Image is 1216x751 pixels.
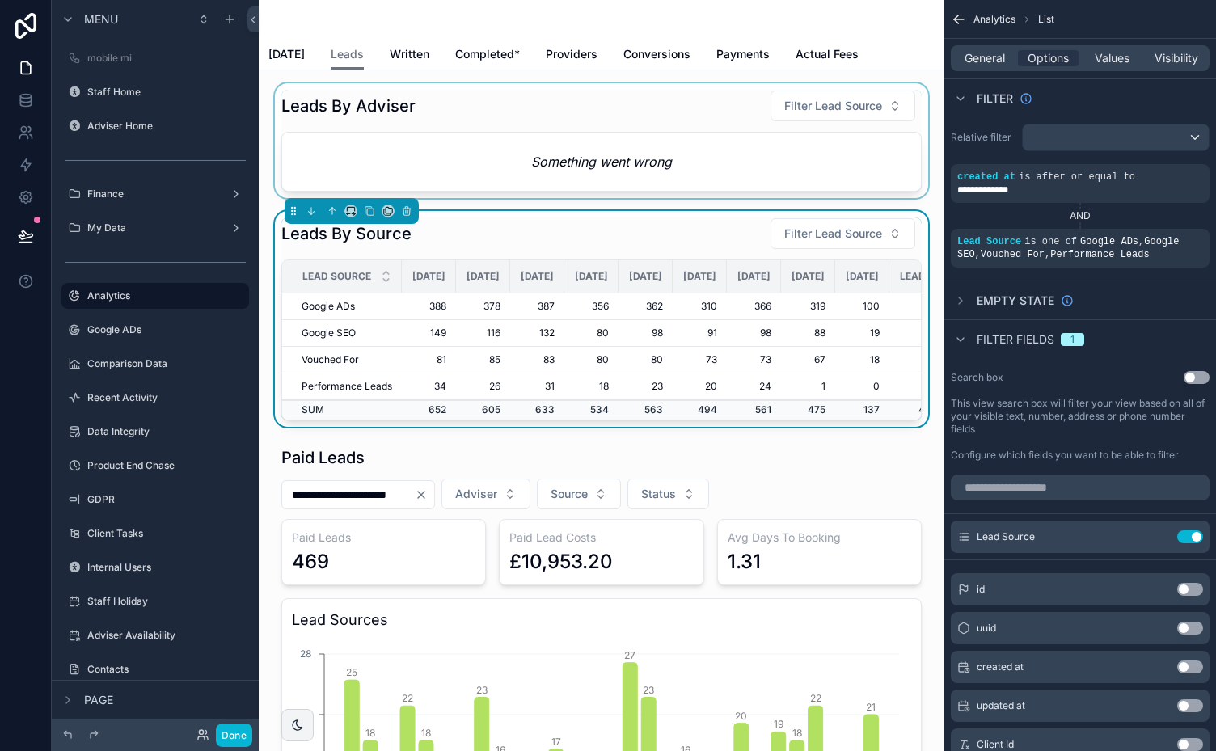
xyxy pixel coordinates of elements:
[456,373,510,400] td: 26
[61,317,249,343] a: Google ADs
[889,293,963,320] td: 2966
[402,373,456,400] td: 34
[510,293,564,320] td: 387
[61,521,249,546] a: Client Tasks
[216,724,252,747] button: Done
[1038,13,1054,26] span: List
[1155,50,1198,66] span: Visibility
[781,400,835,420] td: 475
[61,419,249,445] a: Data Integrity
[61,351,249,377] a: Comparison Data
[835,347,889,373] td: 18
[456,320,510,347] td: 116
[977,530,1035,543] span: Lead Source
[951,397,1210,436] label: This view search box will filter your view based on all of your visible text, number, address or ...
[84,692,113,708] span: Page
[331,40,364,70] a: Leads
[889,320,963,347] td: 871
[977,660,1024,673] span: created at
[1045,249,1050,260] span: ,
[61,453,249,479] a: Product End Chase
[1019,171,1135,183] span: is after or equal to
[796,46,859,62] span: Actual Fees
[84,11,118,27] span: Menu
[846,270,879,283] span: [DATE]
[455,40,520,72] a: Completed*
[716,46,770,62] span: Payments
[510,320,564,347] td: 132
[1024,236,1077,247] span: is one of
[900,270,932,283] span: Leads
[282,400,402,420] td: SUM
[977,331,1054,348] span: Filter fields
[951,371,1003,384] label: Search box
[268,40,305,72] a: [DATE]
[456,293,510,320] td: 378
[390,40,429,72] a: Written
[977,293,1054,309] span: Empty state
[683,270,716,283] span: [DATE]
[402,293,456,320] td: 388
[1138,236,1144,247] span: ,
[781,347,835,373] td: 67
[282,293,402,320] td: Google ADs
[467,270,500,283] span: [DATE]
[619,293,673,320] td: 362
[957,236,1021,247] span: Lead Source
[619,400,673,420] td: 563
[510,347,564,373] td: 83
[61,555,249,580] a: Internal Users
[623,46,690,62] span: Conversions
[61,45,249,71] a: mobile mi
[977,622,996,635] span: uuid
[716,40,770,72] a: Payments
[951,209,1210,222] div: AND
[390,46,429,62] span: Written
[771,218,915,249] button: Select Button
[87,188,223,200] label: Finance
[61,622,249,648] a: Adviser Availability
[977,583,985,596] span: id
[510,400,564,420] td: 633
[87,52,246,65] label: mobile mi
[282,347,402,373] td: Vouched For
[455,46,520,62] span: Completed*
[737,270,771,283] span: [DATE]
[87,561,246,574] label: Internal Users
[781,293,835,320] td: 319
[61,215,249,241] a: My Data
[87,595,246,608] label: Staff Holiday
[402,400,456,420] td: 652
[521,270,554,283] span: [DATE]
[889,373,963,400] td: 177
[87,493,246,506] label: GDPR
[835,320,889,347] td: 19
[402,320,456,347] td: 149
[87,663,246,676] label: Contacts
[87,629,246,642] label: Adviser Availability
[957,171,1015,183] span: created at
[331,46,364,62] span: Leads
[977,91,1013,107] span: Filter
[456,347,510,373] td: 85
[61,283,249,309] a: Analytics
[629,270,662,283] span: [DATE]
[673,293,727,320] td: 310
[564,320,619,347] td: 80
[965,50,1005,66] span: General
[1070,333,1075,346] div: 1
[673,347,727,373] td: 73
[727,373,781,400] td: 24
[87,527,246,540] label: Client Tasks
[889,347,963,373] td: 640
[61,656,249,682] a: Contacts
[835,400,889,420] td: 137
[87,357,246,370] label: Comparison Data
[87,323,246,336] label: Google ADs
[727,320,781,347] td: 98
[87,459,246,472] label: Product End Chase
[727,400,781,420] td: 561
[951,449,1179,462] label: Configure which fields you want to be able to filter
[564,293,619,320] td: 356
[973,13,1015,26] span: Analytics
